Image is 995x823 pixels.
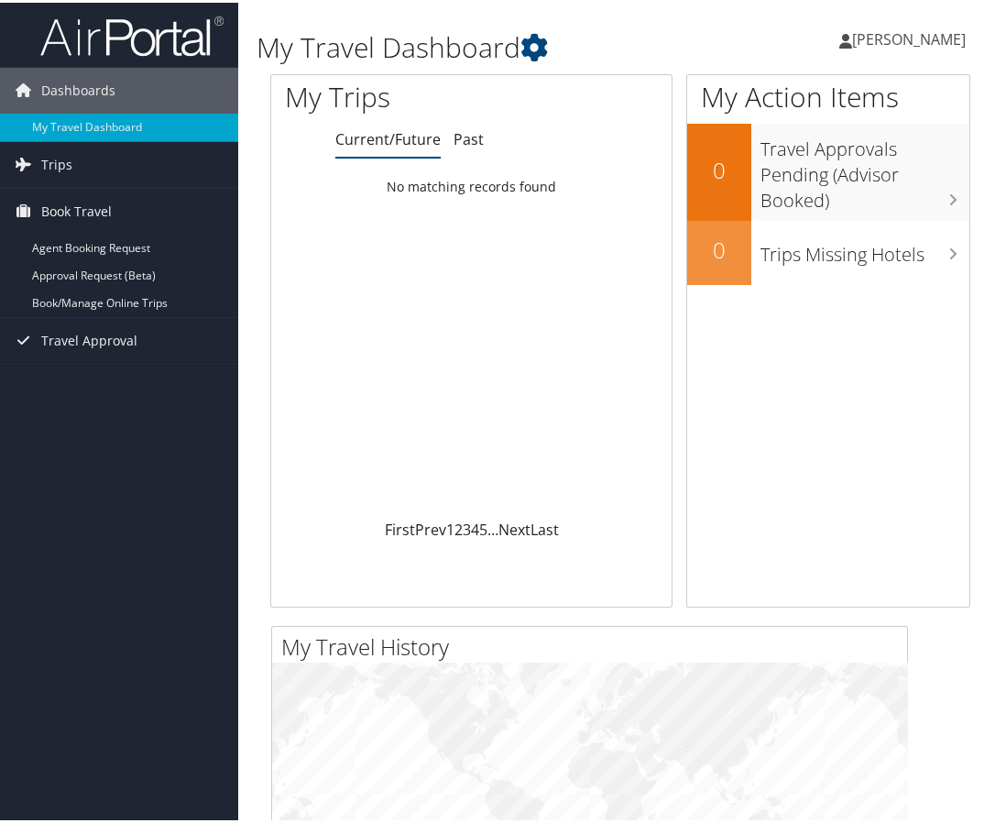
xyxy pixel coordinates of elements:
[385,517,415,537] a: First
[257,26,741,64] h1: My Travel Dashboard
[335,126,441,147] a: Current/Future
[281,629,907,660] h2: My Travel History
[471,517,479,537] a: 4
[487,517,498,537] span: …
[446,517,454,537] a: 1
[285,75,491,114] h1: My Trips
[498,517,530,537] a: Next
[41,65,115,111] span: Dashboards
[530,517,559,537] a: Last
[40,12,224,55] img: airportal-logo.png
[687,218,969,282] a: 0Trips Missing Hotels
[760,230,969,265] h3: Trips Missing Hotels
[41,186,112,232] span: Book Travel
[687,152,751,183] h2: 0
[463,517,471,537] a: 3
[852,27,966,47] span: [PERSON_NAME]
[454,517,463,537] a: 2
[479,517,487,537] a: 5
[687,75,969,114] h1: My Action Items
[454,126,484,147] a: Past
[760,125,969,211] h3: Travel Approvals Pending (Advisor Booked)
[41,315,137,361] span: Travel Approval
[687,121,969,217] a: 0Travel Approvals Pending (Advisor Booked)
[41,139,72,185] span: Trips
[415,517,446,537] a: Prev
[271,168,672,201] td: No matching records found
[839,9,984,64] a: [PERSON_NAME]
[687,232,751,263] h2: 0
